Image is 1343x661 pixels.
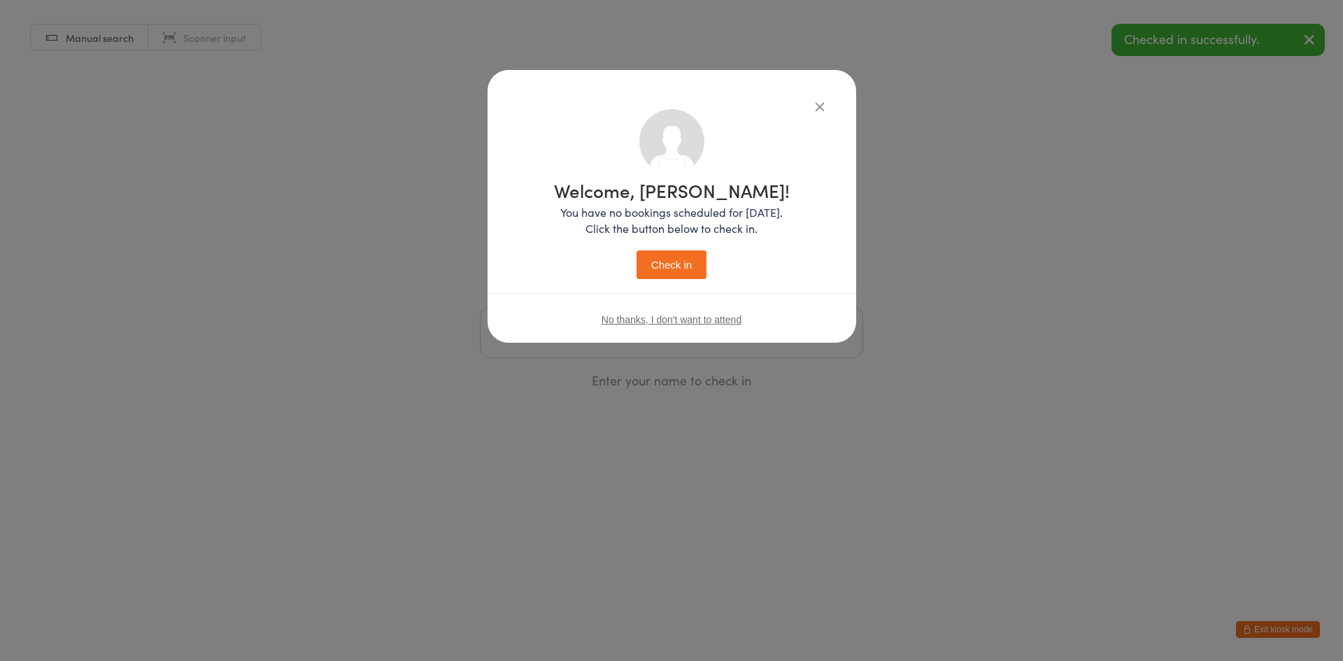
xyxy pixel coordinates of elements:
[554,204,790,236] p: You have no bookings scheduled for [DATE]. Click the button below to check in.
[602,314,741,325] button: No thanks, I don't want to attend
[639,109,704,174] img: no_photo.png
[554,181,790,199] h1: Welcome, [PERSON_NAME]!
[637,250,706,279] button: Check in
